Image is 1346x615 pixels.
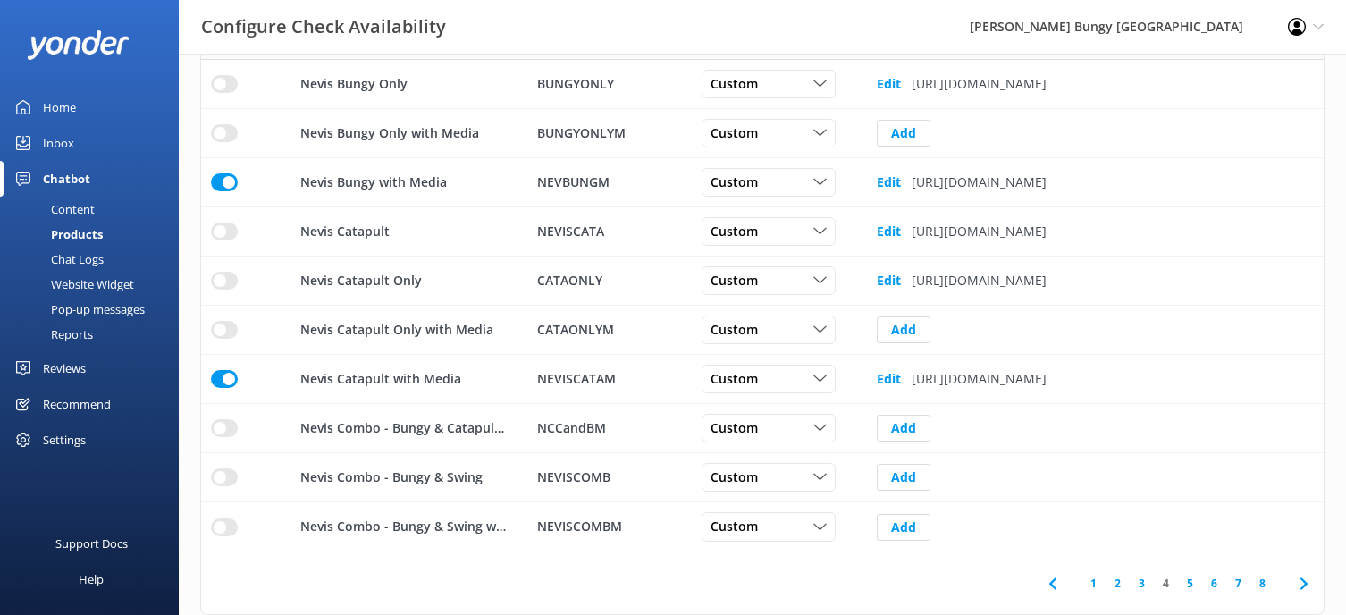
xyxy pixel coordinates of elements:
p: Nevis Bungy with Media [300,173,447,192]
div: NEVISCOMBM [537,518,678,537]
div: Reviews [43,350,86,386]
p: Nevis Combo - Bungy & Swing with Media [300,518,507,537]
a: 4 [1154,575,1178,592]
a: 3 [1130,575,1154,592]
img: yonder-white-logo.png [27,30,130,60]
a: Chat Logs [11,247,179,272]
b: Edit [877,272,901,290]
div: NCCandBM [537,418,678,438]
button: Edit [877,263,901,299]
a: Reports [11,322,179,347]
div: Help [79,561,104,597]
p: Nevis Catapult Only with Media [300,320,493,340]
a: 7 [1226,575,1250,592]
span: Custom [711,418,769,438]
div: Settings [43,422,86,458]
a: 1 [1081,575,1106,592]
p: [URL][DOMAIN_NAME] [912,173,1047,192]
p: [URL][DOMAIN_NAME] [912,74,1047,94]
span: Custom [711,320,769,340]
p: Nevis Bungy Only [300,74,408,94]
a: Content [11,197,179,222]
div: BUNGYONLYM [537,123,678,143]
h3: Configure Check Availability [201,13,446,41]
a: Products [11,222,179,247]
div: row [201,207,1324,257]
p: [URL][DOMAIN_NAME] [912,369,1047,389]
button: Add [877,120,930,147]
b: Edit [877,223,901,240]
div: Chat Logs [11,247,104,272]
span: Custom [711,74,769,94]
button: Add [877,514,930,541]
div: Pop-up messages [11,297,145,322]
a: 6 [1202,575,1226,592]
div: NEVBUNGM [537,173,678,192]
a: Pop-up messages [11,297,179,322]
div: row [201,109,1324,158]
div: Products [11,222,103,247]
div: row [201,404,1324,453]
button: Add [877,464,930,491]
a: 8 [1250,575,1274,592]
span: Custom [711,222,769,241]
div: BUNGYONLY [537,74,678,94]
div: CATAONLY [537,271,678,291]
div: Inbox [43,125,74,161]
span: Custom [711,468,769,487]
div: Content [11,197,95,222]
span: Custom [711,271,769,291]
span: Custom [711,173,769,192]
div: row [201,60,1324,109]
a: 2 [1106,575,1130,592]
p: Nevis Bungy Only with Media [300,123,479,143]
b: Edit [877,370,901,388]
p: Nevis Combo - Bungy & Swing [300,468,483,487]
p: Nevis Combo - Bungy & Catapult with Media [300,418,507,438]
button: Edit [877,164,901,200]
button: Edit [877,361,901,397]
div: NEVISCATA [537,222,678,241]
div: CATAONLYM [537,320,678,340]
span: Custom [711,369,769,389]
div: row [201,502,1324,552]
div: Website Widget [11,272,134,297]
div: row [201,158,1324,207]
div: row [201,453,1324,502]
button: Add [877,316,930,343]
div: Recommend [43,386,111,422]
b: Edit [877,75,901,93]
div: row [201,355,1324,404]
p: Nevis Catapult Only [300,271,422,291]
p: Nevis Catapult with Media [300,369,461,389]
div: row [201,257,1324,306]
a: Website Widget [11,272,179,297]
a: 5 [1178,575,1202,592]
div: grid [201,60,1324,552]
div: NEVISCOMB [537,468,678,487]
button: Edit [877,66,901,102]
div: row [201,306,1324,355]
div: Chatbot [43,161,90,197]
button: Edit [877,214,901,249]
div: Support Docs [55,526,128,561]
b: Edit [877,173,901,191]
div: Reports [11,322,93,347]
button: Add [877,415,930,442]
span: Custom [711,518,769,537]
div: NEVISCATAM [537,369,678,389]
span: Custom [711,123,769,143]
div: Home [43,89,76,125]
p: Nevis Catapult [300,222,390,241]
p: [URL][DOMAIN_NAME] [912,271,1047,291]
p: [URL][DOMAIN_NAME] [912,222,1047,241]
